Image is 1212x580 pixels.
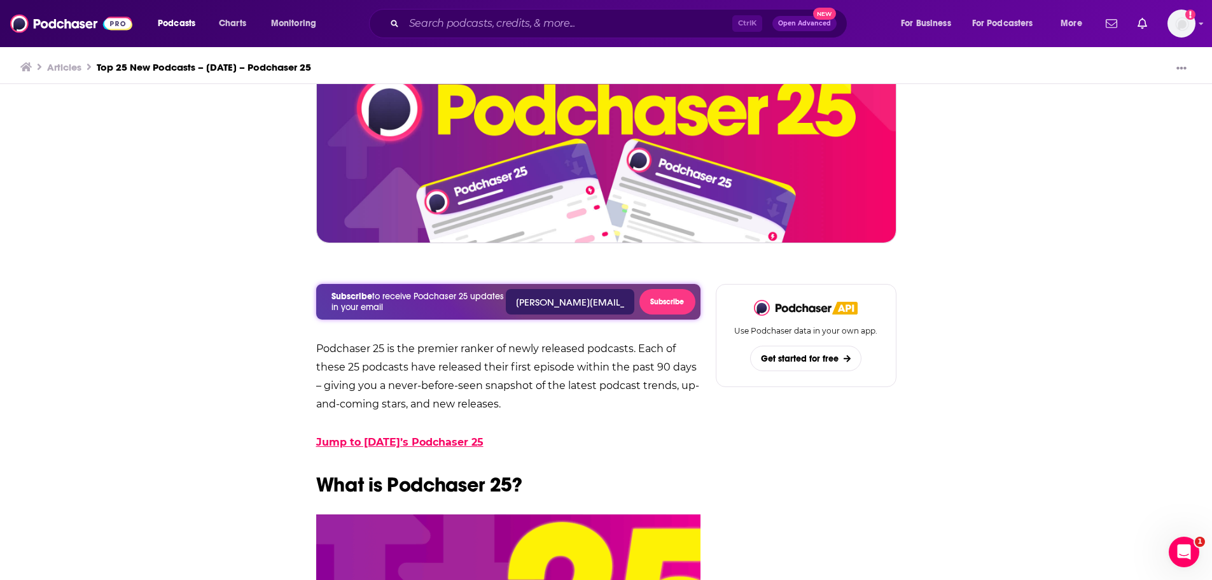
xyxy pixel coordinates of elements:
[149,13,212,34] button: open menu
[1052,13,1098,34] button: open menu
[1061,15,1082,32] span: More
[1167,10,1195,38] img: User Profile
[1167,10,1195,38] span: Logged in as mindyn
[404,13,732,34] input: Search podcasts, credits, & more...
[761,353,839,364] span: Get started for free
[321,291,506,313] span: to receive Podchaser 25 updates in your email
[316,436,484,448] a: Jump to [DATE]’s Podchaser 25
[331,291,372,302] span: Subscribe
[1185,10,1195,20] svg: Add a profile image
[778,20,831,27] span: Open Advanced
[750,346,861,371] button: Get started for free
[964,13,1052,34] button: open menu
[158,15,195,32] span: Podcasts
[1132,13,1152,34] a: Show notifications dropdown
[639,289,695,315] button: Subscribe
[211,13,254,34] a: Charts
[892,13,967,34] button: open menu
[271,15,316,32] span: Monitoring
[1195,537,1205,547] span: 1
[316,472,522,497] strong: What is Podchaser 25?
[754,300,833,316] img: Podchaser - Follow, Share and Rate Podcasts
[813,8,836,20] span: New
[1169,537,1199,567] iframe: Intercom live chat
[262,13,333,34] button: open menu
[47,61,81,73] a: Articles
[734,326,877,336] p: Use Podchaser data in your own app.
[10,11,132,36] img: Podchaser - Follow, Share and Rate Podcasts
[772,16,837,31] button: Open AdvancedNew
[381,9,860,38] div: Search podcasts, credits, & more...
[901,15,951,32] span: For Business
[732,15,762,32] span: Ctrl K
[506,289,634,315] input: Email Address
[1167,10,1195,38] button: Show profile menu
[316,340,700,413] p: Podchaser 25 is the premier ranker of newly released podcasts. Each of these 25 podcasts have rel...
[972,15,1033,32] span: For Podcasters
[832,302,858,315] img: Podchaser API banner
[97,61,311,73] a: Top 25 New Podcasts – [DATE] – Podchaser 25
[1171,61,1192,77] button: Show More Button
[1101,13,1122,34] a: Show notifications dropdown
[219,15,246,32] span: Charts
